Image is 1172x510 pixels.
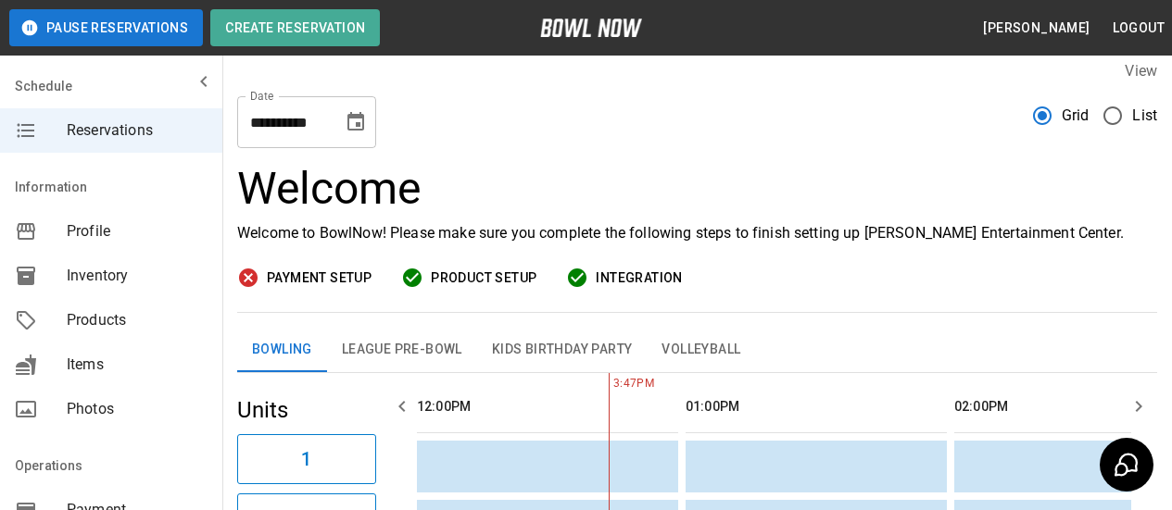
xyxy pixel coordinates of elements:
span: Grid [1062,105,1090,127]
img: logo [540,19,642,37]
button: Pause Reservations [9,9,203,46]
span: Products [67,309,208,331]
th: 01:00PM [686,380,947,433]
span: 3:47PM [609,375,613,393]
span: Photos [67,398,208,420]
button: Choose date, selected date is Sep 18, 2025 [337,104,374,141]
button: Create Reservation [210,9,380,46]
span: Product Setup [431,267,536,290]
label: View [1125,62,1157,80]
span: Integration [596,267,682,290]
th: 12:00PM [417,380,678,433]
button: [PERSON_NAME] [976,11,1097,45]
span: Items [67,354,208,376]
span: Reservations [67,119,208,142]
button: Volleyball [647,328,755,372]
span: List [1132,105,1157,127]
div: inventory tabs [237,328,1157,372]
span: Inventory [67,265,208,287]
span: Profile [67,220,208,243]
h3: Welcome [237,163,1157,215]
button: Kids Birthday Party [477,328,648,372]
p: Welcome to BowlNow! Please make sure you complete the following steps to finish setting up [PERSO... [237,222,1157,244]
button: Logout [1105,11,1172,45]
